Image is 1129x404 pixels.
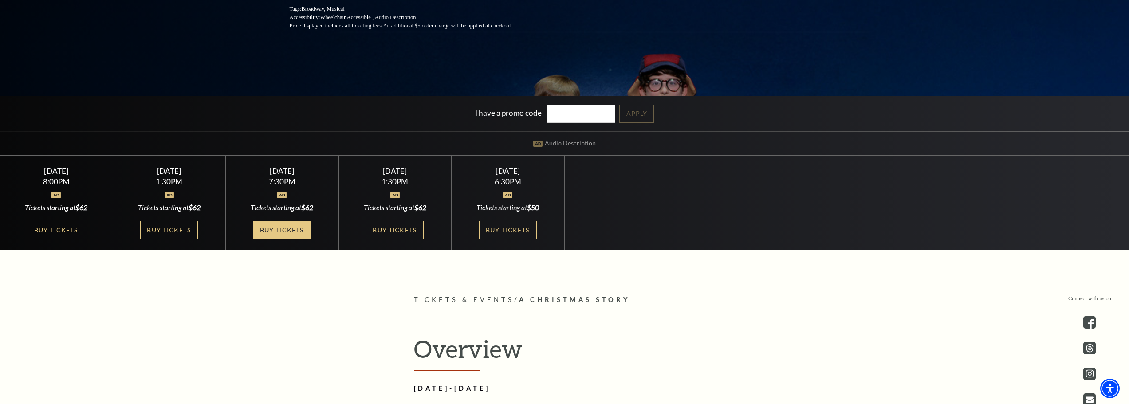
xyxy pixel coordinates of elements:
div: [DATE] [11,166,102,176]
div: Tickets starting at [462,203,554,212]
h2: Overview [414,334,716,371]
span: $62 [189,203,201,212]
a: facebook - open in a new tab [1083,316,1096,329]
p: Tags: [290,5,534,13]
div: Tickets starting at [11,203,102,212]
div: Accessibility Menu [1100,379,1120,398]
span: An additional $5 order charge will be applied at checkout. [383,23,512,29]
span: Tickets & Events [414,296,515,303]
span: Broadway, Musical [301,6,344,12]
span: $62 [75,203,87,212]
div: Tickets starting at [123,203,215,212]
div: 6:30PM [462,178,554,185]
p: Connect with us on [1068,294,1111,303]
a: Buy Tickets [28,221,85,239]
span: $62 [301,203,313,212]
span: Wheelchair Accessible , Audio Description [320,14,416,20]
div: [DATE] [349,166,441,176]
a: instagram - open in a new tab [1083,368,1096,380]
div: [DATE] [236,166,328,176]
a: Buy Tickets [479,221,537,239]
a: Buy Tickets [253,221,311,239]
div: 8:00PM [11,178,102,185]
a: Buy Tickets [366,221,424,239]
span: $62 [414,203,426,212]
a: threads.com - open in a new tab [1083,342,1096,354]
span: A Christmas Story [519,296,630,303]
div: Tickets starting at [349,203,441,212]
div: Tickets starting at [236,203,328,212]
label: I have a promo code [475,108,542,118]
div: 1:30PM [349,178,441,185]
div: 7:30PM [236,178,328,185]
span: $50 [527,203,539,212]
p: / [414,294,716,306]
div: [DATE] [462,166,554,176]
p: Accessibility: [290,13,534,22]
div: 1:30PM [123,178,215,185]
div: [DATE] [123,166,215,176]
p: Price displayed includes all ticketing fees. [290,22,534,30]
a: Buy Tickets [140,221,198,239]
h2: [DATE]-[DATE] [414,383,702,394]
